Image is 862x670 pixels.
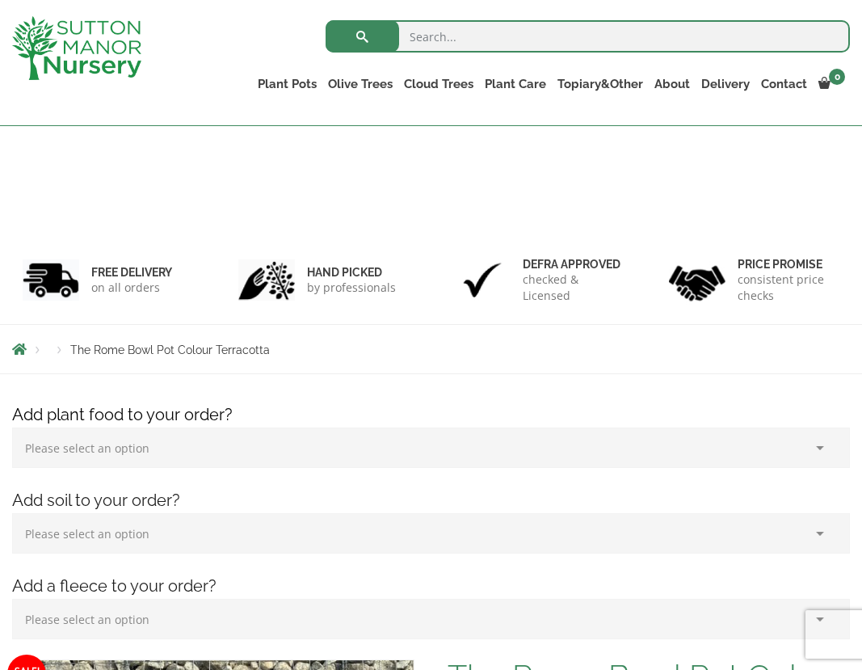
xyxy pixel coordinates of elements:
a: Topiary&Other [552,73,649,95]
p: by professionals [307,280,396,296]
img: 3.jpg [454,259,511,301]
span: 0 [829,69,845,85]
a: Delivery [696,73,755,95]
a: Olive Trees [322,73,398,95]
a: About [649,73,696,95]
img: 1.jpg [23,259,79,301]
a: Contact [755,73,813,95]
h6: FREE DELIVERY [91,265,172,280]
p: consistent price checks [738,272,839,304]
h6: Defra approved [523,257,624,272]
input: Search... [326,20,850,53]
a: Cloud Trees [398,73,479,95]
h6: Price promise [738,257,839,272]
img: logo [12,16,141,80]
p: on all orders [91,280,172,296]
nav: Breadcrumbs [12,343,850,356]
a: 0 [813,73,850,95]
img: 4.jpg [669,255,725,305]
h6: hand picked [307,265,396,280]
span: The Rome Bowl Pot Colour Terracotta [70,343,270,356]
p: checked & Licensed [523,272,624,304]
a: Plant Pots [252,73,322,95]
a: Plant Care [479,73,552,95]
img: 2.jpg [238,259,295,301]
